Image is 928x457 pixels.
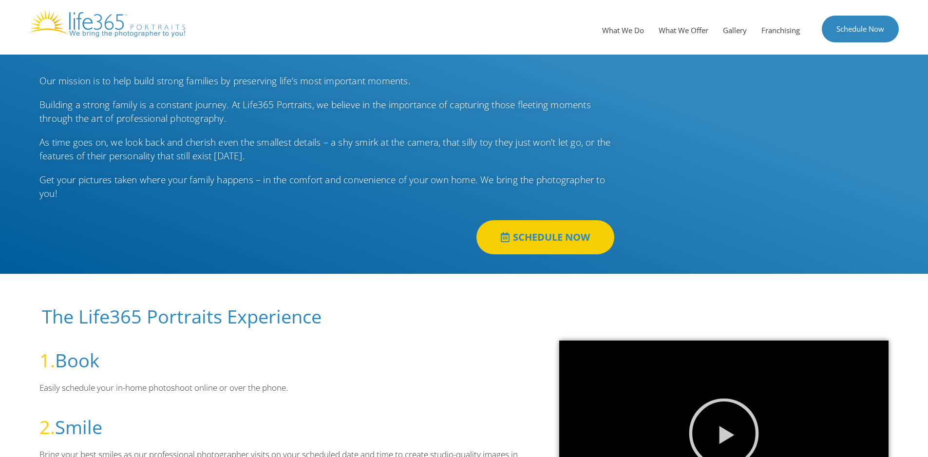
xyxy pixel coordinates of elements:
[39,98,591,125] span: Building a strong family is a constant journey. At Life365 Portraits, we believe in the importanc...
[513,232,590,242] span: SCHEDULE NOW
[595,16,651,45] a: What We Do
[822,16,899,42] a: Schedule Now
[55,414,102,439] a: Smile
[651,16,716,45] a: What We Offer
[42,304,322,329] span: The Life365 Portraits Experience
[476,220,614,254] a: SCHEDULE NOW
[29,10,185,37] img: Life365
[39,381,530,394] p: Easily schedule your in-home photoshoot online or over the phone.
[39,347,55,373] span: 1.
[39,136,610,163] span: As time goes on, we look back and cherish even the smallest details – a shy smirk at the camera, ...
[39,75,411,87] span: Our mission is to help build strong families by preserving life’s most important moments.
[55,347,99,373] a: Book
[39,414,55,439] span: 2.
[716,16,754,45] a: Gallery
[754,16,807,45] a: Franchising
[39,173,605,200] span: Get your pictures taken where your family happens – in the comfort and convenience of your own ho...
